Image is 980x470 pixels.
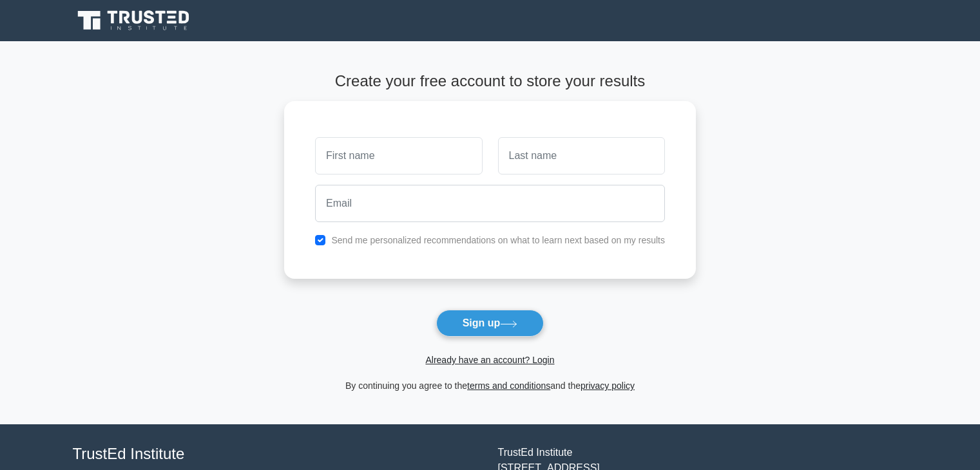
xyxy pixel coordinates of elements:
a: Already have an account? Login [425,355,554,365]
h4: TrustEd Institute [73,445,483,464]
input: Last name [498,137,665,174]
h4: Create your free account to store your results [284,72,696,91]
button: Sign up [436,310,544,337]
a: terms and conditions [467,381,550,391]
a: privacy policy [581,381,635,391]
input: Email [315,185,665,222]
div: By continuing you agree to the and the [276,378,704,393]
input: First name [315,137,482,174]
label: Send me personalized recommendations on what to learn next based on my results [331,235,665,245]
